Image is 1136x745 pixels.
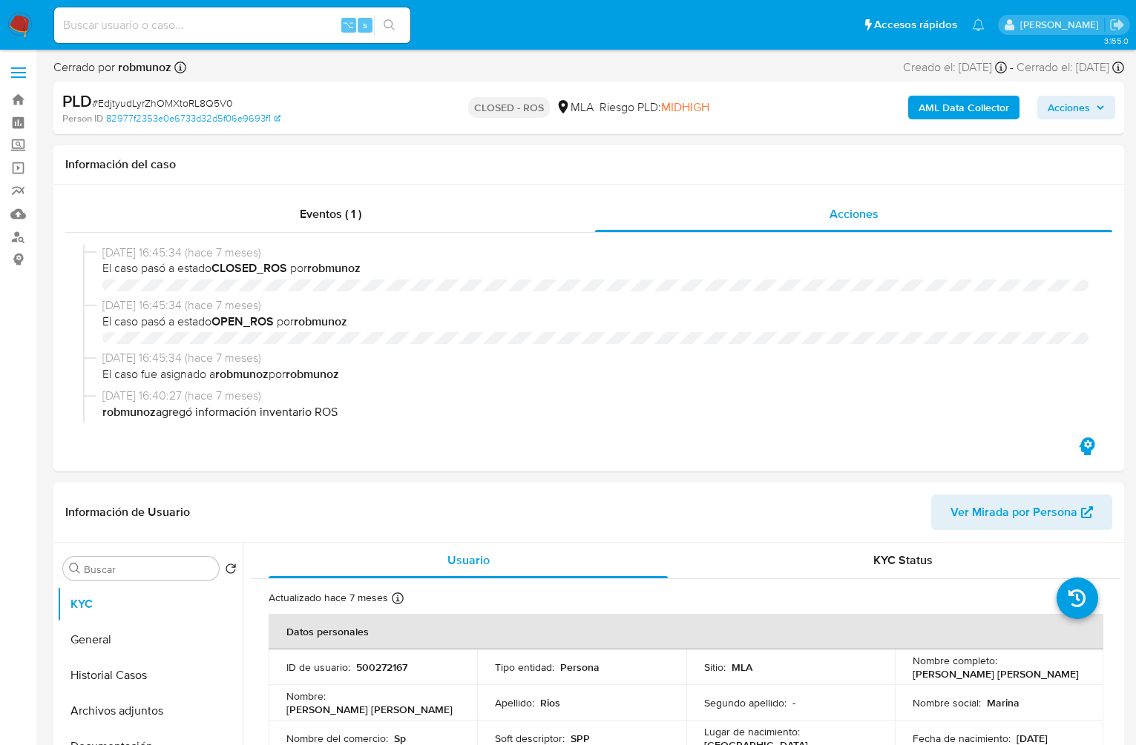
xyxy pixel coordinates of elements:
p: MLA [732,660,752,674]
span: MIDHIGH [661,99,709,116]
span: Cerrado por [53,59,171,76]
span: KYC Status [873,552,933,569]
div: Creado el: [DATE] [903,59,1007,76]
h1: Información del caso [65,157,1112,172]
p: Apellido : [495,696,534,709]
span: [DATE] 16:45:34 (hace 7 meses) [102,350,1089,366]
p: Tipo entidad : [495,660,554,674]
button: Buscar [69,563,81,575]
p: [DATE] [1017,732,1048,745]
span: # EdjtyudLyrZhOMXtoRL8Q5V0 [92,96,233,110]
span: ⌥ [343,18,354,32]
span: Eventos ( 1 ) [300,205,361,222]
span: Acciones [830,205,879,222]
b: robmunoz [102,403,156,420]
div: Cerrado el: [DATE] [1017,59,1124,76]
b: PLD [62,89,92,113]
button: Historial Casos [57,658,243,693]
span: Usuario [447,552,490,569]
p: ID de usuario : [286,660,350,674]
button: Ver Mirada por Persona [931,494,1112,530]
b: robmunoz [115,59,171,76]
span: - [1010,59,1014,76]
p: agregó información inventario ROS [102,404,1089,420]
button: Acciones [1037,96,1115,119]
p: Actualizado hace 7 meses [269,591,388,605]
p: Soft descriptor : [495,732,565,745]
span: s [363,18,367,32]
p: SPP [571,732,590,745]
b: CLOSED_ROS [211,259,287,277]
span: [DATE] 16:45:34 (hace 7 meses) [102,245,1089,261]
b: robmunoz [215,365,269,383]
p: [PERSON_NAME] [PERSON_NAME] [913,667,1079,681]
p: [PERSON_NAME] [PERSON_NAME] [286,703,453,716]
a: Notificaciones [972,19,985,31]
b: AML Data Collector [919,96,1009,119]
p: Marina [987,696,1020,709]
p: Segundo apellido : [704,696,787,709]
span: El caso pasó a estado por [102,314,1089,330]
span: Ver Mirada por Persona [951,494,1077,530]
span: Acciones [1048,96,1090,119]
span: Accesos rápidos [874,17,957,33]
span: [DATE] 16:40:27 (hace 7 meses) [102,388,1089,404]
a: Salir [1109,17,1125,33]
b: Person ID [62,112,103,125]
h1: Información de Usuario [65,505,190,520]
p: Nombre del comercio : [286,732,388,745]
p: Nombre completo : [913,654,997,667]
th: Datos personales [269,614,1103,649]
b: OPEN_ROS [211,313,274,330]
p: Fecha de nacimiento : [913,732,1011,745]
p: jessica.fukman@mercadolibre.com [1020,18,1104,32]
p: Lugar de nacimiento : [704,725,800,738]
b: robmunoz [286,365,339,383]
button: Volver al orden por defecto [225,563,237,579]
p: Nombre social : [913,696,981,709]
p: Sitio : [704,660,726,674]
button: Archivos adjuntos [57,693,243,729]
span: Riesgo PLD: [600,99,709,116]
input: Buscar [84,563,213,576]
a: 82977f2353e0e6733d32d5f06e9693f1 [106,112,280,125]
p: Nombre : [286,689,326,703]
button: General [57,622,243,658]
p: Persona [560,660,600,674]
button: AML Data Collector [908,96,1020,119]
p: Rios [540,696,560,709]
p: - [792,696,795,709]
p: 500272167 [356,660,407,674]
b: robmunoz [307,259,361,277]
div: MLA [556,99,594,116]
button: search-icon [374,15,404,36]
span: [DATE] 16:45:34 (hace 7 meses) [102,297,1089,314]
b: robmunoz [294,313,347,330]
span: El caso fue asignado a por [102,366,1089,383]
button: KYC [57,586,243,622]
span: El caso pasó a estado por [102,260,1089,277]
input: Buscar usuario o caso... [54,16,410,35]
p: CLOSED - ROS [468,97,550,118]
p: Sp [394,732,406,745]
